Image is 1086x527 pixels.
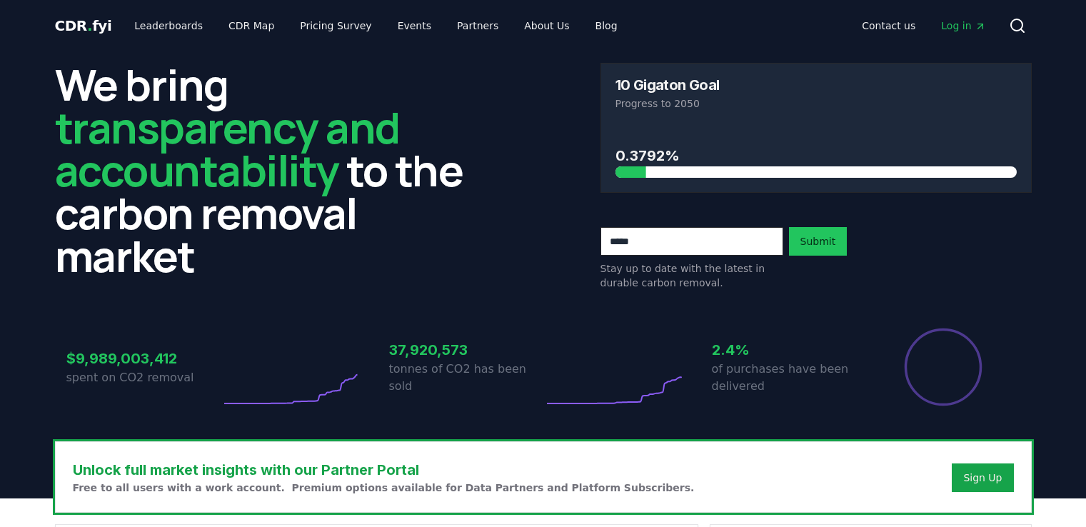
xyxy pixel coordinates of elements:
[584,13,629,39] a: Blog
[712,339,866,361] h3: 2.4%
[513,13,580,39] a: About Us
[123,13,628,39] nav: Main
[615,145,1017,166] h3: 0.3792%
[963,471,1002,485] a: Sign Up
[66,348,221,369] h3: $9,989,003,412
[952,463,1013,492] button: Sign Up
[789,227,848,256] button: Submit
[446,13,510,39] a: Partners
[55,17,112,34] span: CDR fyi
[55,16,112,36] a: CDR.fyi
[389,339,543,361] h3: 37,920,573
[712,361,866,395] p: of purchases have been delivered
[615,78,720,92] h3: 10 Gigaton Goal
[389,361,543,395] p: tonnes of CO2 has been sold
[123,13,214,39] a: Leaderboards
[903,327,983,407] div: Percentage of sales delivered
[850,13,927,39] a: Contact us
[930,13,997,39] a: Log in
[55,98,400,199] span: transparency and accountability
[850,13,997,39] nav: Main
[615,96,1017,111] p: Progress to 2050
[73,481,695,495] p: Free to all users with a work account. Premium options available for Data Partners and Platform S...
[73,459,695,481] h3: Unlock full market insights with our Partner Portal
[55,63,486,277] h2: We bring to the carbon removal market
[87,17,92,34] span: .
[288,13,383,39] a: Pricing Survey
[66,369,221,386] p: spent on CO2 removal
[217,13,286,39] a: CDR Map
[600,261,783,290] p: Stay up to date with the latest in durable carbon removal.
[386,13,443,39] a: Events
[941,19,985,33] span: Log in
